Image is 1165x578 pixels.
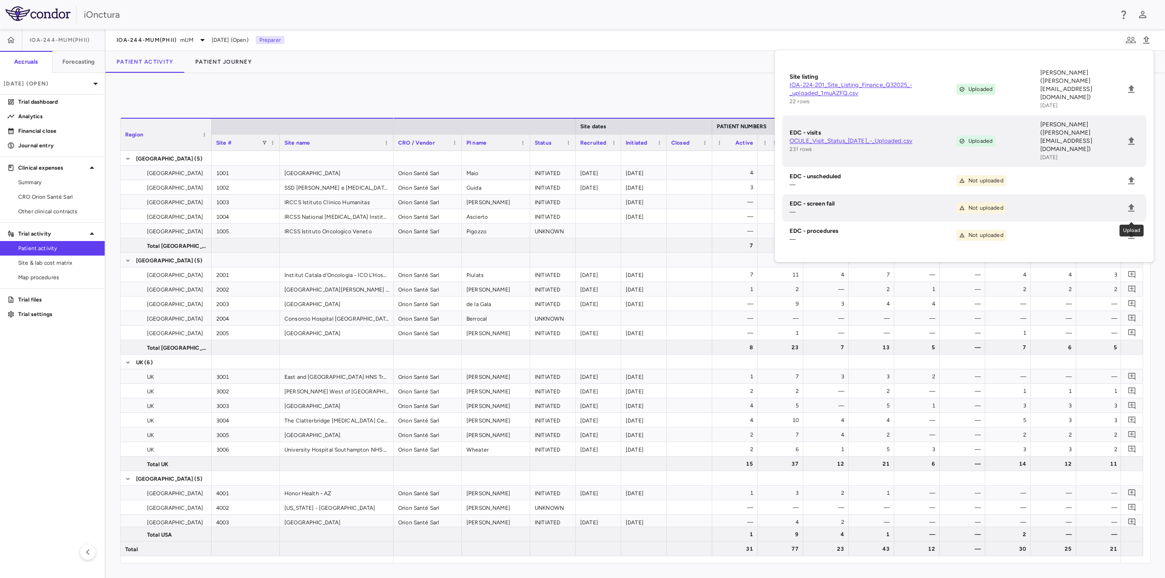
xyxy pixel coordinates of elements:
div: 4002 [212,500,280,514]
span: Screened [774,140,799,146]
span: [GEOGRAPHIC_DATA] [147,210,203,224]
a: OCULE_Visit_Status_[DATE]_-_Uploaded.csv [790,137,957,145]
button: Add comment [1126,297,1138,310]
div: [DATE] [576,427,621,442]
button: Add comment [1126,283,1138,295]
span: Other clinical contracts [18,207,97,216]
div: [DATE] [621,427,667,442]
span: Upload [1124,81,1139,97]
div: [PERSON_NAME] [462,427,530,442]
span: Upload [1124,173,1139,188]
div: [PERSON_NAME] [462,500,530,514]
span: (5) [194,253,203,268]
div: Institut Catala d'Oncologia - ICO L'Hospitalet [280,267,394,281]
div: — [766,311,799,326]
p: [DATE] (Open) [4,80,90,88]
div: Honor Health - AZ [280,486,394,500]
span: [DATE] (Open) [212,36,248,44]
div: UNKNOWN [530,224,576,238]
div: 7 [857,267,890,282]
div: East and [GEOGRAPHIC_DATA] HNS Trust ([GEOGRAPHIC_DATA][PERSON_NAME][MEDICAL_DATA]) [280,369,394,383]
div: 8 [720,340,753,355]
div: INITIATED [530,427,576,442]
div: INITIATED [530,166,576,180]
div: 1 [993,326,1026,340]
div: [DATE] [621,515,667,529]
div: — [948,297,981,311]
div: 5 [902,340,935,355]
div: Berrocal [462,311,530,325]
span: Upload [1124,133,1139,149]
span: mUM [180,36,193,44]
svg: Add comment [1128,445,1136,453]
span: 22 rows [790,98,810,105]
div: INITIATED [530,442,576,456]
a: IOA-224-201_Site_Listing_Finance_Q32025_-_uploaded_1muAZFQ.csv [790,81,957,97]
span: [DATE] [1040,154,1058,161]
div: Maio [462,166,530,180]
svg: Add comment [1128,314,1136,322]
div: [PERSON_NAME] [462,384,530,398]
div: [PERSON_NAME] West of [GEOGRAPHIC_DATA][MEDICAL_DATA], [GEOGRAPHIC_DATA] (NHS [GEOGRAPHIC_DATA] &... [280,384,394,398]
div: 3006 [212,442,280,456]
button: Add comment [1126,414,1138,426]
button: Add comment [1126,501,1138,513]
div: Orion Santé Sarl [394,369,462,383]
div: 4 [720,166,753,180]
div: [GEOGRAPHIC_DATA] [280,427,394,442]
div: — [1084,326,1117,340]
div: [GEOGRAPHIC_DATA] [280,326,394,340]
div: 1 [902,282,935,297]
div: [DATE] [621,297,667,311]
svg: Add comment [1128,270,1136,279]
p: Financial close [18,127,97,135]
div: Wheater [462,442,530,456]
div: 4 [993,267,1026,282]
div: — [948,282,981,297]
div: University Hospital Southampton NHS Foundation [280,442,394,456]
div: Orion Santé Sarl [394,209,462,223]
button: Add comment [1126,312,1138,324]
div: [GEOGRAPHIC_DATA] [280,166,394,180]
span: [GEOGRAPHIC_DATA] [147,282,203,297]
span: — [790,181,795,188]
div: [DATE] [576,282,621,296]
h6: EDC - screen fail [790,200,957,208]
span: Not uploaded [968,176,1003,185]
div: 3001 [212,369,280,383]
div: 2005 [212,326,280,340]
div: 3002 [212,384,280,398]
svg: Add comment [1128,488,1136,497]
button: Add comment [1126,268,1138,281]
div: — [993,297,1026,311]
span: [GEOGRAPHIC_DATA] [136,253,193,268]
div: INITIATED [530,195,576,209]
div: [DATE] [576,166,621,180]
span: PI name [466,140,486,146]
p: Trial files [18,296,97,304]
span: PATIENT NUMBERS [717,123,766,130]
div: Orion Santé Sarl [394,297,462,311]
span: — [790,209,795,215]
div: [DATE] [576,180,621,194]
div: 1 [720,282,753,297]
span: Site name [284,140,310,146]
div: 2 [857,282,890,297]
div: — [857,326,890,340]
div: [DATE] [621,195,667,209]
div: INITIATED [530,297,576,311]
h6: EDC - procedures [790,227,957,235]
span: Site # [216,140,232,146]
span: — [790,236,795,242]
div: INITIATED [530,384,576,398]
div: 1003 [212,195,280,209]
span: 231 rows [790,146,812,152]
span: Summary [18,178,97,186]
p: [PERSON_NAME] ([PERSON_NAME][EMAIL_ADDRESS][DOMAIN_NAME]) [1040,121,1124,153]
div: [DATE] [576,326,621,340]
span: Site dates [580,123,607,130]
div: INITIATED [530,267,576,281]
span: IOA-244-mUM(PhII) [116,36,177,44]
span: Region [125,131,143,138]
span: [GEOGRAPHIC_DATA] [136,151,193,166]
